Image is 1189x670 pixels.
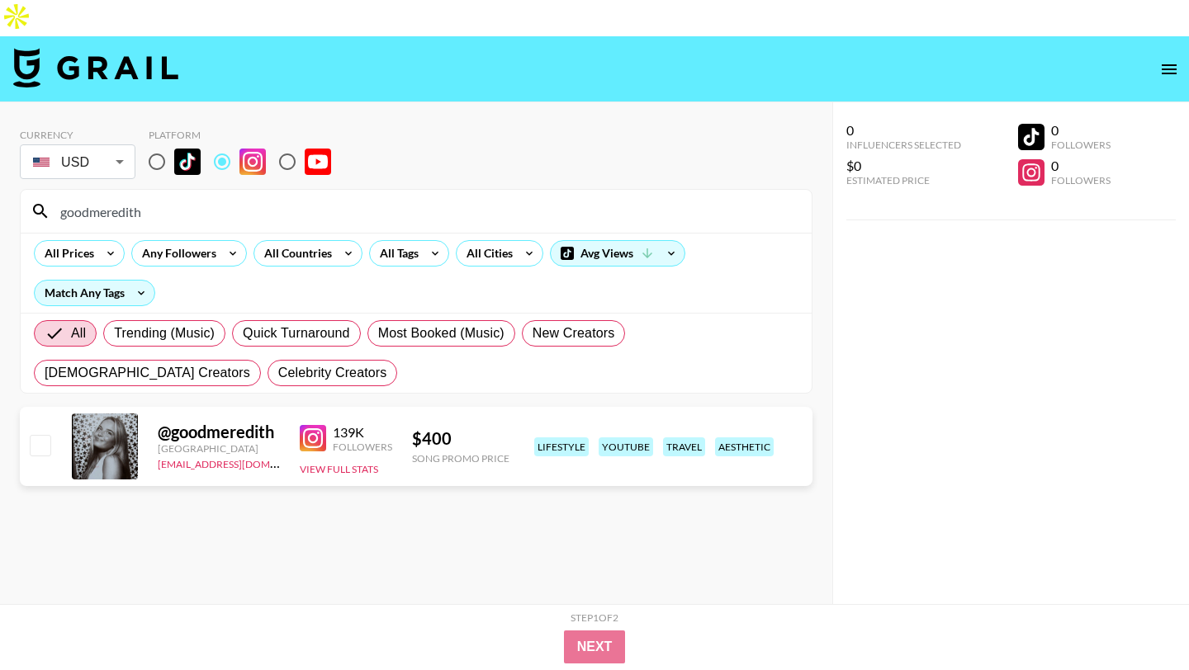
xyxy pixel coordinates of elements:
[243,323,350,343] span: Quick Turnaround
[715,437,774,456] div: aesthetic
[534,437,589,456] div: lifestyle
[1051,139,1111,151] div: Followers
[846,174,961,186] div: Estimated Price
[300,463,378,475] button: View Full Stats
[663,437,705,456] div: travel
[333,441,392,453] div: Followers
[254,241,335,266] div: All Countries
[846,158,961,174] div: $0
[158,422,280,442] div: @ goodmeredith
[378,323,504,343] span: Most Booked (Music)
[599,437,653,456] div: youtube
[132,241,220,266] div: Any Followers
[533,323,615,343] span: New Creators
[174,149,201,175] img: TikTok
[13,48,178,87] img: Grail Talent
[1051,158,1111,174] div: 0
[551,241,685,266] div: Avg Views
[457,241,516,266] div: All Cities
[50,198,802,224] input: Search by User Name
[333,424,392,441] div: 139K
[564,630,626,663] button: Next
[158,442,280,455] div: [GEOGRAPHIC_DATA]
[846,122,961,139] div: 0
[1051,122,1111,139] div: 0
[149,129,344,141] div: Platform
[45,363,250,383] span: [DEMOGRAPHIC_DATA] Creators
[278,363,387,383] span: Celebrity Creators
[305,149,331,175] img: YouTube
[71,323,86,343] span: All
[300,425,326,451] img: Instagram
[571,611,618,624] div: Step 1 of 2
[23,148,132,177] div: USD
[1153,53,1186,86] button: open drawer
[412,452,509,465] div: Song Promo Price
[35,241,97,266] div: All Prices
[114,323,215,343] span: Trending (Music)
[20,129,135,141] div: Currency
[1051,174,1111,186] div: Followers
[158,455,324,470] a: [EMAIL_ADDRESS][DOMAIN_NAME]
[239,149,266,175] img: Instagram
[846,139,961,151] div: Influencers Selected
[370,241,422,266] div: All Tags
[412,428,509,449] div: $ 400
[35,281,154,305] div: Match Any Tags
